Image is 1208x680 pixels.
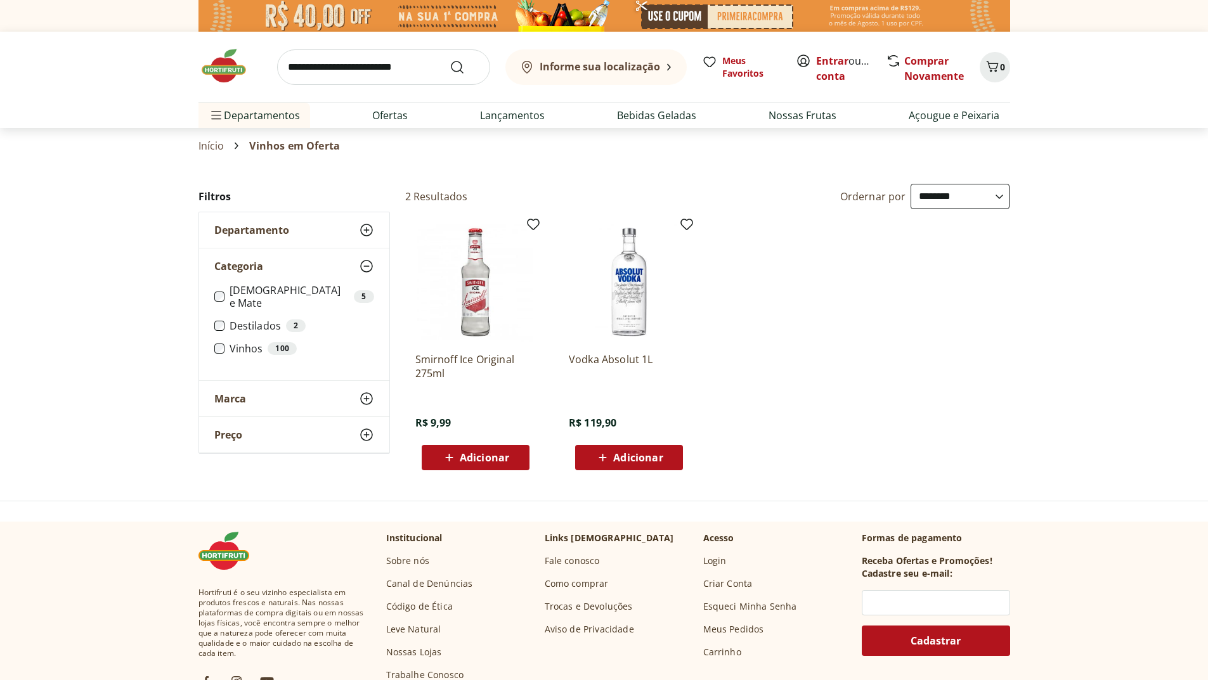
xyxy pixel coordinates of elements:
a: Criar conta [816,54,886,83]
a: Carrinho [703,646,741,658]
p: Links [DEMOGRAPHIC_DATA] [545,532,674,544]
div: 5 [354,290,373,303]
a: Lançamentos [480,108,545,123]
a: Meus Pedidos [703,623,764,636]
button: Adicionar [575,445,683,470]
h3: Cadastre seu e-mail: [862,567,952,580]
button: Preço [199,417,389,452]
img: Smirnoff Ice Original 275ml [415,222,536,342]
input: search [277,49,490,85]
a: Açougue e Peixaria [909,108,999,123]
span: Vinhos em Oferta [249,140,340,151]
a: Nossas Frutas [769,108,836,123]
button: Categoria [199,248,389,284]
p: Institucional [386,532,443,544]
button: Departamento [199,212,389,248]
button: Carrinho [980,52,1010,82]
a: Comprar Novamente [904,54,964,83]
b: Informe sua localização [540,60,660,74]
a: Criar Conta [703,577,753,590]
span: R$ 9,99 [415,416,451,430]
h2: 2 Resultados [405,189,468,203]
label: [DEMOGRAPHIC_DATA] e Mate [230,284,374,309]
div: 100 [268,342,296,355]
div: Categoria [199,284,389,380]
button: Menu [209,100,224,131]
h2: Filtros [198,184,390,209]
label: Destilados [230,319,374,332]
a: Canal de Denúncias [386,577,473,590]
span: Hortifruti é o seu vizinho especialista em produtos frescos e naturais. Nas nossas plataformas de... [198,587,366,658]
span: Departamento [214,224,289,236]
button: Informe sua localização [505,49,687,85]
label: Vinhos [230,342,374,355]
span: Cadastrar [911,636,961,646]
a: Vodka Absolut 1L [569,352,689,380]
button: Marca [199,381,389,416]
a: Nossas Lojas [386,646,442,658]
span: R$ 119,90 [569,416,616,430]
a: Sobre nós [386,555,429,567]
button: Adicionar [422,445,529,470]
p: Acesso [703,532,734,544]
h3: Receba Ofertas e Promoções! [862,555,992,567]
button: Submit Search [450,60,480,75]
img: Hortifruti [198,532,262,570]
a: Esqueci Minha Senha [703,600,797,613]
span: Categoria [214,260,263,273]
a: Meus Favoritos [702,55,781,80]
a: Como comprar [545,577,609,590]
span: Marca [214,392,246,405]
label: Ordernar por [840,189,906,203]
span: Preço [214,428,242,441]
p: Formas de pagamento [862,532,1010,544]
a: Trocas e Devoluções [545,600,633,613]
a: Código de Ética [386,600,453,613]
a: Aviso de Privacidade [545,623,634,636]
a: Login [703,555,727,567]
a: Fale conosco [545,555,600,567]
a: Smirnoff Ice Original 275ml [415,352,536,380]
img: Hortifruti [198,47,262,85]
span: Departamentos [209,100,300,131]
span: Adicionar [613,452,663,463]
img: Vodka Absolut 1L [569,222,689,342]
span: ou [816,53,873,84]
a: Leve Natural [386,623,441,636]
a: Entrar [816,54,848,68]
span: Meus Favoritos [722,55,781,80]
span: 0 [1000,61,1005,73]
span: Adicionar [460,452,509,463]
a: Início [198,140,224,151]
button: Cadastrar [862,625,1010,656]
a: Bebidas Geladas [617,108,696,123]
a: Ofertas [372,108,408,123]
div: 2 [286,319,306,332]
